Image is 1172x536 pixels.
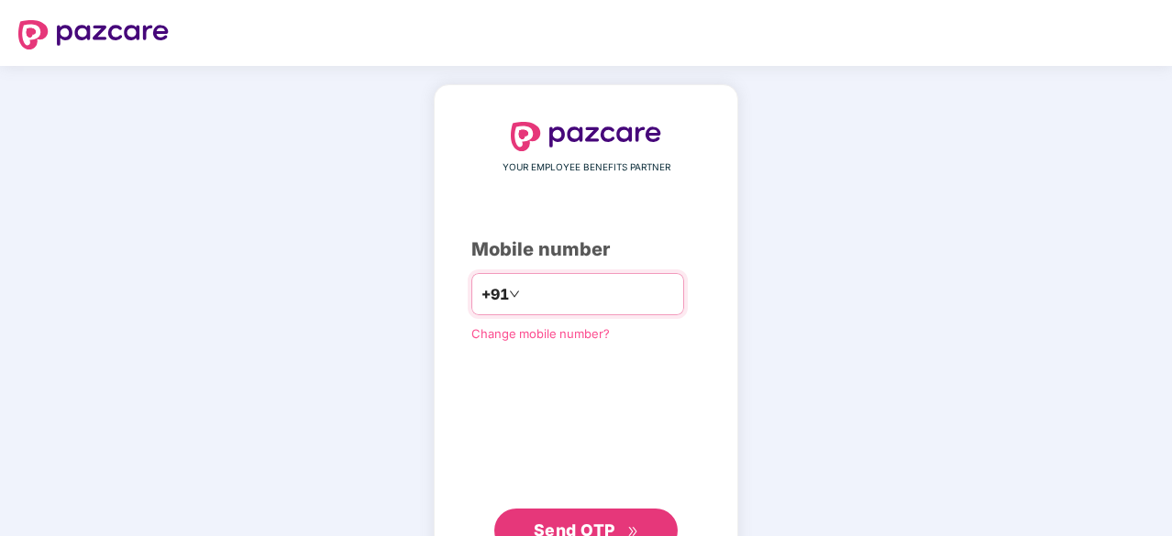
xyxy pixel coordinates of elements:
a: Change mobile number? [471,326,610,341]
span: down [509,289,520,300]
span: +91 [481,283,509,306]
span: YOUR EMPLOYEE BENEFITS PARTNER [503,160,670,175]
img: logo [511,122,661,151]
img: logo [18,20,169,49]
div: Mobile number [471,235,701,264]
